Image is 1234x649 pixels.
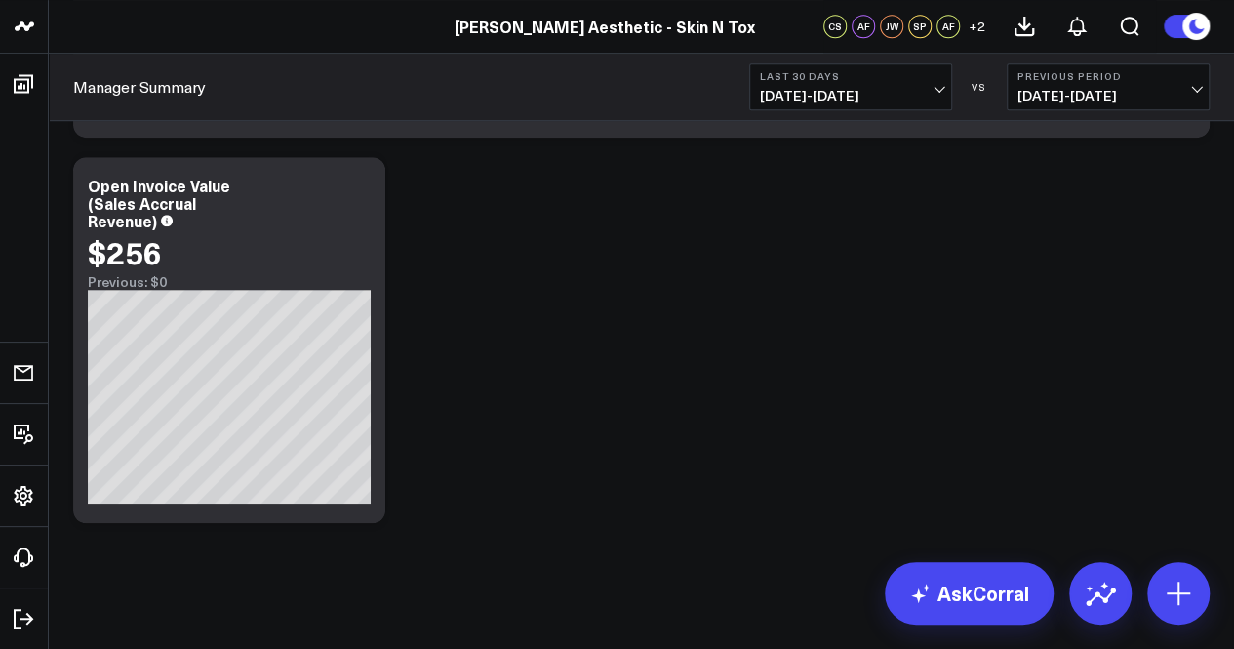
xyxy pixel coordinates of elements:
div: JW [880,15,903,38]
div: Open Invoice Value (Sales Accrual Revenue) [88,175,230,231]
span: [DATE] - [DATE] [760,88,941,103]
b: Last 30 Days [760,70,941,82]
div: SP [908,15,932,38]
button: Last 30 Days[DATE]-[DATE] [749,63,952,110]
a: Manager Summary [73,76,206,98]
a: AskCorral [885,562,1054,625]
button: Previous Period[DATE]-[DATE] [1007,63,1210,110]
span: [DATE] - [DATE] [1017,88,1199,103]
div: AF [936,15,960,38]
div: VS [962,81,997,93]
a: [PERSON_NAME] Aesthetic - Skin N Tox [455,16,755,37]
div: AF [852,15,875,38]
b: Previous Period [1017,70,1199,82]
div: CS [823,15,847,38]
div: $256 [88,234,162,269]
div: Previous: $0 [88,274,371,290]
button: +2 [965,15,988,38]
span: + 2 [969,20,985,33]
